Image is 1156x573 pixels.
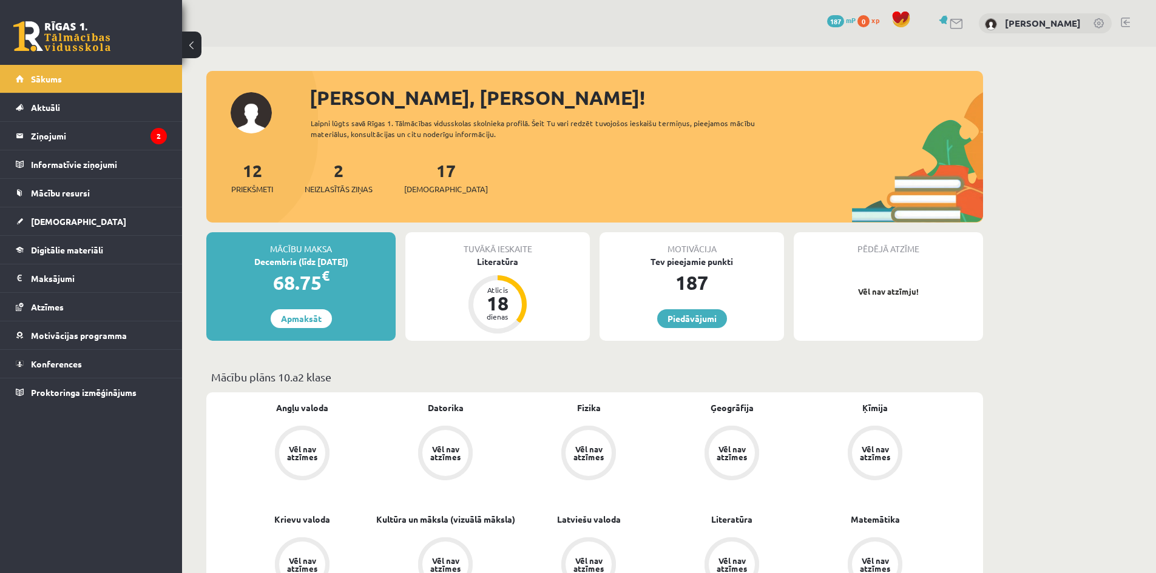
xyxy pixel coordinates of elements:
[31,187,90,198] span: Mācību resursi
[150,128,167,144] i: 2
[846,15,856,25] span: mP
[13,21,110,52] a: Rīgas 1. Tālmācības vidusskola
[16,207,167,235] a: [DEMOGRAPHIC_DATA]
[827,15,856,25] a: 187 mP
[271,309,332,328] a: Apmaksāt
[517,426,660,483] a: Vēl nav atzīmes
[800,286,977,298] p: Vēl nav atzīmju!
[660,426,803,483] a: Vēl nav atzīmes
[274,513,330,526] a: Krievu valoda
[276,401,328,414] a: Angļu valoda
[404,159,488,195] a: 17[DEMOGRAPHIC_DATA]
[711,401,754,414] a: Ģeogrāfija
[285,445,319,461] div: Vēl nav atzīmes
[16,378,167,406] a: Proktoringa izmēģinājums
[1005,17,1081,29] a: [PERSON_NAME]
[16,350,167,378] a: Konferences
[479,313,516,320] div: dienas
[31,244,103,255] span: Digitālie materiāli
[428,557,462,572] div: Vēl nav atzīmes
[16,150,167,178] a: Informatīvie ziņojumi
[428,401,464,414] a: Datorika
[305,159,373,195] a: 2Neizlasītās ziņas
[16,321,167,349] a: Motivācijas programma
[305,183,373,195] span: Neizlasītās ziņas
[206,268,396,297] div: 68.75
[211,369,978,385] p: Mācību plāns 10.a2 klase
[16,179,167,207] a: Mācību resursi
[31,150,167,178] legend: Informatīvie ziņojumi
[857,15,885,25] a: 0 xp
[858,445,892,461] div: Vēl nav atzīmes
[231,183,273,195] span: Priekšmeti
[31,102,60,113] span: Aktuāli
[405,255,590,335] a: Literatūra Atlicis 18 dienas
[31,330,127,341] span: Motivācijas programma
[572,557,606,572] div: Vēl nav atzīmes
[31,122,167,150] legend: Ziņojumi
[16,293,167,321] a: Atzīmes
[31,264,167,292] legend: Maksājumi
[404,183,488,195] span: [DEMOGRAPHIC_DATA]
[231,426,374,483] a: Vēl nav atzīmes
[31,387,137,398] span: Proktoringa izmēģinājums
[557,513,621,526] a: Latviešu valoda
[428,445,462,461] div: Vēl nav atzīmes
[206,232,396,255] div: Mācību maksa
[322,267,330,284] span: €
[827,15,844,27] span: 187
[600,255,784,268] div: Tev pieejamie punkti
[711,513,752,526] a: Literatūra
[16,65,167,93] a: Sākums
[374,426,517,483] a: Vēl nav atzīmes
[31,73,62,84] span: Sākums
[851,513,900,526] a: Matemātika
[479,293,516,313] div: 18
[657,309,727,328] a: Piedāvājumi
[311,118,777,139] div: Laipni lūgts savā Rīgas 1. Tālmācības vidusskolas skolnieka profilā. Šeit Tu vari redzēt tuvojošo...
[206,255,396,268] div: Decembris (līdz [DATE])
[871,15,879,25] span: xp
[16,93,167,121] a: Aktuāli
[715,557,749,572] div: Vēl nav atzīmes
[794,232,983,255] div: Pēdējā atzīme
[285,557,319,572] div: Vēl nav atzīmes
[31,216,126,227] span: [DEMOGRAPHIC_DATA]
[985,18,997,30] img: Aleks Netlavs
[31,301,64,312] span: Atzīmes
[600,268,784,297] div: 187
[577,401,601,414] a: Fizika
[715,445,749,461] div: Vēl nav atzīmes
[572,445,606,461] div: Vēl nav atzīmes
[857,15,870,27] span: 0
[405,255,590,268] div: Literatūra
[858,557,892,572] div: Vēl nav atzīmes
[309,83,983,112] div: [PERSON_NAME], [PERSON_NAME]!
[231,159,273,195] a: 12Priekšmeti
[803,426,947,483] a: Vēl nav atzīmes
[31,358,82,369] span: Konferences
[405,232,590,255] div: Tuvākā ieskaite
[600,232,784,255] div: Motivācija
[862,401,888,414] a: Ķīmija
[376,513,515,526] a: Kultūra un māksla (vizuālā māksla)
[479,286,516,293] div: Atlicis
[16,122,167,150] a: Ziņojumi2
[16,264,167,292] a: Maksājumi
[16,236,167,264] a: Digitālie materiāli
